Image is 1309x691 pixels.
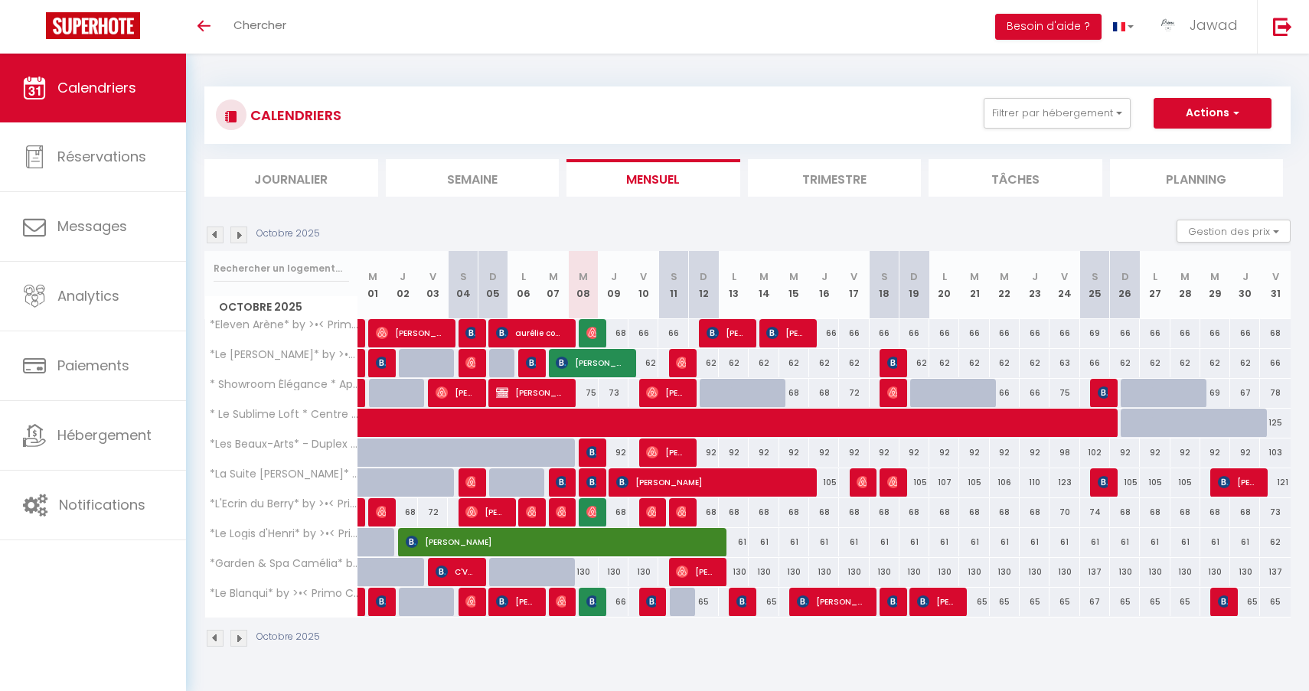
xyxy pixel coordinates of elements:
[1200,349,1230,377] div: 62
[204,159,378,197] li: Journalier
[689,251,719,319] th: 12
[1140,349,1170,377] div: 62
[839,498,869,526] div: 68
[207,468,361,480] span: *La Suite [PERSON_NAME]* - Charme et Histoire
[1080,558,1110,586] div: 137
[719,438,749,467] div: 92
[839,528,869,556] div: 61
[496,318,566,347] span: aurélie communal
[1200,319,1230,347] div: 66
[850,269,857,284] abbr: V
[358,349,366,378] a: [PERSON_NAME]
[671,269,677,284] abbr: S
[556,468,566,497] span: [PERSON_NAME]
[870,498,899,526] div: 68
[959,558,989,586] div: 130
[929,319,959,347] div: 66
[376,497,386,526] span: [PERSON_NAME]
[1170,349,1200,377] div: 62
[990,379,1020,407] div: 66
[436,378,475,407] span: [PERSON_NAME]
[586,497,596,526] span: [PERSON_NAME]
[779,498,809,526] div: 68
[887,468,897,497] span: [PERSON_NAME]
[689,349,719,377] div: 62
[358,588,366,617] a: [PERSON_NAME]
[1170,498,1200,526] div: 68
[368,269,377,284] abbr: M
[899,251,929,319] th: 19
[1049,379,1079,407] div: 75
[429,269,436,284] abbr: V
[748,159,922,197] li: Trimestre
[1020,528,1049,556] div: 61
[205,296,357,318] span: Octobre 2025
[1230,498,1260,526] div: 68
[1061,269,1068,284] abbr: V
[990,319,1020,347] div: 66
[959,438,989,467] div: 92
[749,349,779,377] div: 62
[566,159,740,197] li: Mensuel
[779,528,809,556] div: 61
[46,12,140,39] img: Super Booking
[1260,319,1291,347] div: 68
[1098,378,1108,407] span: [PERSON_NAME]
[899,528,929,556] div: 61
[1170,558,1200,586] div: 130
[959,528,989,556] div: 61
[1000,269,1009,284] abbr: M
[789,269,798,284] abbr: M
[1200,438,1230,467] div: 92
[1020,379,1049,407] div: 66
[418,251,448,319] th: 03
[388,498,418,526] div: 68
[990,349,1020,377] div: 62
[207,588,361,599] span: *Le Blanqui* by >•< Primo Conciergerie
[917,587,957,616] span: [PERSON_NAME]
[1200,251,1230,319] th: 29
[676,557,716,586] span: [PERSON_NAME]
[1032,269,1038,284] abbr: J
[556,497,566,526] span: [PERSON_NAME]
[1260,468,1291,497] div: 121
[376,348,386,377] span: [PERSON_NAME]
[887,378,897,407] span: [PERSON_NAME]
[1110,159,1284,197] li: Planning
[1242,269,1249,284] abbr: J
[1080,319,1110,347] div: 69
[1140,528,1170,556] div: 61
[57,425,152,445] span: Hébergement
[1020,349,1049,377] div: 62
[839,251,869,319] th: 17
[676,348,686,377] span: [PERSON_NAME]
[388,251,418,319] th: 02
[1157,14,1180,37] img: ...
[418,498,448,526] div: 72
[1049,468,1079,497] div: 123
[1049,498,1079,526] div: 70
[1230,528,1260,556] div: 61
[899,558,929,586] div: 130
[233,17,286,33] span: Chercher
[899,498,929,526] div: 68
[586,587,596,616] span: [PERSON_NAME]
[995,14,1102,40] button: Besoin d'aide ?
[465,587,475,616] span: [PERSON_NAME]
[1170,468,1200,497] div: 105
[984,98,1131,129] button: Filtrer par hébergement
[929,349,959,377] div: 62
[57,78,136,97] span: Calendriers
[599,251,628,319] th: 09
[646,587,656,616] span: [PERSON_NAME]
[809,438,839,467] div: 92
[616,468,805,497] span: [PERSON_NAME]
[448,251,478,319] th: 04
[246,98,341,132] h3: CALENDRIERS
[749,498,779,526] div: 68
[719,558,749,586] div: 130
[809,528,839,556] div: 61
[899,438,929,467] div: 92
[526,497,536,526] span: [PERSON_NAME]
[1080,251,1110,319] th: 25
